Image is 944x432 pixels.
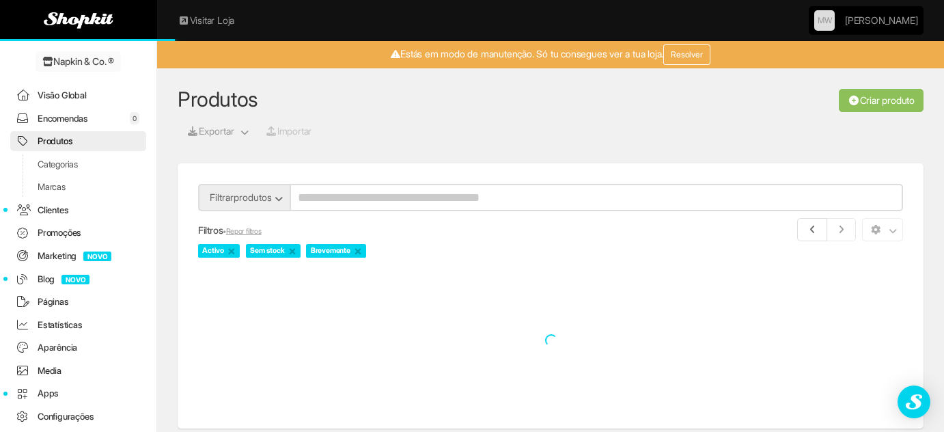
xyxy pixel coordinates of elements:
[797,218,827,241] a: Anterior
[178,120,235,143] button: Exportar
[198,225,601,236] h5: Filtros
[178,14,234,27] a: Visitar Loja
[198,184,290,211] button: Filtrarprodutos
[223,227,261,236] small: •
[10,200,146,220] a: Clientes
[264,124,312,139] a: Importar
[171,44,930,65] div: Estás em modo de manutenção. Só tu consegues ver a tua loja.
[845,7,917,34] a: [PERSON_NAME]
[234,191,272,203] span: produtos
[10,383,146,403] a: Apps
[10,109,146,129] a: Encomendas0
[814,10,835,31] a: MW
[10,177,146,197] a: Marcas
[10,154,146,174] a: Categorias
[10,407,146,427] a: Configurações
[10,269,146,289] a: BlogNOVO
[10,131,146,151] a: Produtos
[10,85,146,105] a: Visão Global
[288,245,296,257] a: ×
[36,51,121,72] a: Napkin & Co. ®
[198,244,240,258] span: Activo
[10,338,146,357] a: Aparência
[10,223,146,243] a: Promoções
[246,244,301,258] span: Sem stock
[226,227,262,236] a: Repor filtros
[10,315,146,335] a: Estatísticas
[178,87,258,111] a: Produtos
[10,361,146,381] a: Media
[227,245,236,257] a: ×
[83,252,111,261] span: NOVO
[354,245,362,257] a: ×
[10,246,146,266] a: MarketingNOVO
[306,244,365,258] span: Brevemente
[10,292,146,312] a: Páginas
[44,12,113,29] img: Shopkit
[839,89,924,112] a: Criar produto
[130,112,139,124] span: 0
[61,275,89,284] span: NOVO
[663,44,710,65] a: Resolver
[898,386,930,418] div: Open Intercom Messenger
